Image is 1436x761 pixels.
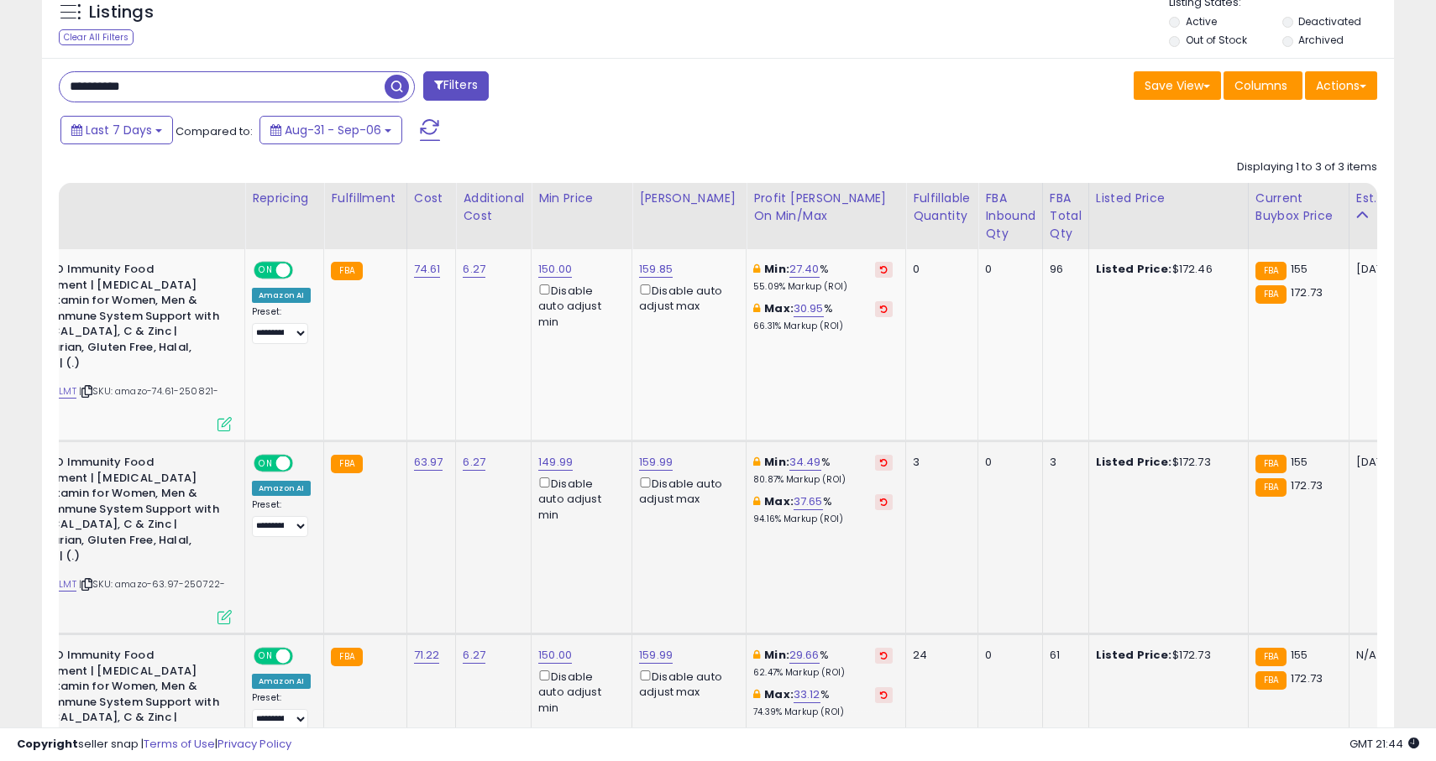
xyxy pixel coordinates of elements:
div: % [753,494,893,525]
a: 34.49 [789,454,821,471]
div: Disable auto adjust min [538,474,619,523]
div: FBA Total Qty [1050,190,1082,242]
i: This overrides the store level max markup for this listing [753,496,760,507]
div: % [753,262,893,293]
span: 172.73 [1291,284,1323,300]
i: Revert to store-level Max Markup [880,305,888,313]
div: Cost [414,190,449,207]
button: Columns [1224,71,1302,100]
div: 0 [985,648,1030,663]
button: Save View [1134,71,1221,100]
div: Disable auto adjust max [639,281,733,314]
b: Max: [764,686,794,702]
small: FBA [1255,671,1287,690]
span: 2025-09-14 21:44 GMT [1350,736,1419,752]
a: 150.00 [538,647,572,664]
small: FBA [1255,478,1287,497]
i: This overrides the store level max markup for this listing [753,303,760,314]
div: Profit [PERSON_NAME] on Min/Max [753,190,899,225]
small: FBA [1255,262,1287,280]
button: Aug-31 - Sep-06 [259,116,402,144]
div: Preset: [252,692,311,730]
div: 96 [1050,262,1076,277]
b: BIMUNO Immunity Food Supplement | [MEDICAL_DATA] Multivitamin for Women, Men & Kids | Immune Syst... [18,648,222,761]
div: $172.73 [1096,455,1235,470]
div: Disable auto adjust max [639,667,733,700]
div: Amazon AI [252,674,311,689]
a: 33.12 [794,686,820,703]
p: 94.16% Markup (ROI) [753,513,893,525]
div: % [753,455,893,486]
div: Fulfillment [331,190,399,207]
small: FBA [1255,285,1287,304]
div: 61 [1050,648,1076,663]
label: Deactivated [1298,14,1361,29]
i: Revert to store-level Min Markup [880,651,888,659]
i: Revert to store-level Min Markup [880,458,888,467]
div: $172.46 [1096,262,1235,277]
div: Fulfillable Quantity [913,190,971,225]
a: 63.97 [414,454,443,471]
p: 74.39% Markup (ROI) [753,706,893,718]
div: Clear All Filters [59,29,134,45]
div: [PERSON_NAME] [639,190,739,207]
strong: Copyright [17,736,78,752]
div: Listed Price [1096,190,1241,207]
b: Listed Price: [1096,454,1172,470]
button: Actions [1305,71,1377,100]
b: Min: [764,261,789,277]
button: Filters [423,71,489,101]
span: OFF [291,649,317,664]
div: Additional Cost [463,190,524,225]
div: 0 [985,455,1030,470]
a: 29.66 [789,647,820,664]
div: $172.73 [1096,648,1235,663]
div: Amazon AI [252,481,311,496]
a: Terms of Use [144,736,215,752]
th: The percentage added to the cost of goods (COGS) that forms the calculator for Min & Max prices. [747,183,906,249]
p: 55.09% Markup (ROI) [753,281,893,293]
a: 30.95 [794,300,824,317]
b: Max: [764,300,794,316]
span: OFF [291,263,317,278]
div: Disable auto adjust max [639,474,733,507]
div: Disable auto adjust min [538,281,619,330]
span: 172.73 [1291,477,1323,493]
small: FBA [331,262,362,280]
div: 3 [913,455,965,470]
b: Min: [764,454,789,470]
span: 172.73 [1291,670,1323,686]
i: Revert to store-level Min Markup [880,265,888,274]
a: 27.40 [789,261,820,278]
span: Last 7 Days [86,122,152,138]
p: 80.87% Markup (ROI) [753,474,893,486]
i: This overrides the store level min markup for this listing [753,263,760,274]
i: Revert to store-level Max Markup [880,691,888,699]
div: 0 [913,262,965,277]
div: Preset: [252,306,311,344]
b: Listed Price: [1096,261,1172,277]
i: Revert to store-level Max Markup [880,498,888,506]
a: 159.85 [639,261,673,278]
div: % [753,301,893,332]
b: BIMUNO Immunity Food Supplement | [MEDICAL_DATA] Multivitamin for Women, Men & Kids | Immune Syst... [18,455,222,568]
a: 71.22 [414,647,440,664]
div: % [753,648,893,679]
p: 66.31% Markup (ROI) [753,321,893,332]
a: Privacy Policy [217,736,291,752]
div: 0 [985,262,1030,277]
a: 159.99 [639,647,673,664]
a: 6.27 [463,261,485,278]
div: % [753,687,893,718]
span: OFF [291,456,317,471]
span: 155 [1291,647,1308,663]
h5: Listings [89,1,154,24]
b: BIMUNO Immunity Food Supplement | [MEDICAL_DATA] Multivitamin for Women, Men & Kids | Immune Syst... [18,262,222,375]
a: 37.65 [794,493,823,510]
a: 6.27 [463,454,485,471]
a: 149.99 [538,454,573,471]
small: FBA [331,648,362,666]
i: This overrides the store level max markup for this listing [753,689,760,700]
label: Archived [1298,33,1344,47]
span: Aug-31 - Sep-06 [285,122,381,138]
